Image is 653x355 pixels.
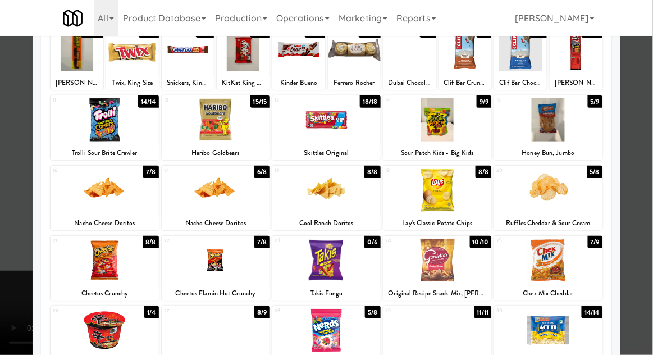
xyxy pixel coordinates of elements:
[383,76,436,90] div: Dubai Chocolate, Chocovia
[496,95,548,105] div: 15
[163,76,213,90] div: Snickers, King Size
[582,306,602,318] div: 14/14
[52,146,157,160] div: Trolli Sour Brite Crawler
[386,95,437,105] div: 14
[494,236,602,301] div: 257/9Chex Mix Cheddar
[254,306,270,318] div: 8/9
[439,25,492,90] div: 87/7Clif Bar Crunchy Peanut Butter
[275,306,326,316] div: 28
[108,76,157,90] div: Twix, King Size
[494,95,602,160] div: 155/9Honey Bun, Jumbo
[254,236,270,248] div: 7/8
[272,76,325,90] div: Kinder Bueno
[52,76,102,90] div: [PERSON_NAME] [PERSON_NAME] Size
[364,236,380,248] div: 0/6
[164,166,216,175] div: 17
[550,76,602,90] div: [PERSON_NAME]'s Beef Stick & Cheese
[52,216,157,230] div: Nacho Cheese Doritos
[51,286,159,301] div: Cheetos Crunchy
[51,216,159,230] div: Nacho Cheese Doritos
[162,166,270,230] div: 176/8Nacho Cheese Doritos
[162,146,270,160] div: Haribo Goldbears
[477,95,491,108] div: 9/9
[162,76,214,90] div: Snickers, King Size
[496,146,601,160] div: Honey Bun, Jumbo
[441,76,490,90] div: Clif Bar Crunchy Peanut Butter
[383,95,492,160] div: 149/9Sour Patch Kids - Big Kids
[383,146,492,160] div: Sour Patch Kids - Big Kids
[274,286,379,301] div: Takis Fuego
[383,216,492,230] div: Lay's Classic Potato Chips
[106,76,159,90] div: Twix, King Size
[275,95,326,105] div: 13
[272,166,381,230] div: 188/8Cool Ranch Doritos
[275,236,326,245] div: 23
[360,95,381,108] div: 18/18
[494,166,602,230] div: 205/8Ruffles Cheddar & Sour Cream
[272,286,381,301] div: Takis Fuego
[385,146,490,160] div: Sour Patch Kids - Big Kids
[383,25,436,90] div: 75/11Dubai Chocolate, Chocovia
[162,25,214,90] div: 311/13Snickers, King Size
[53,95,104,105] div: 11
[163,286,268,301] div: Cheetos Flamin Hot Crunchy
[143,236,158,248] div: 8/8
[470,236,492,248] div: 10/10
[51,95,159,160] div: 1114/14Trolli Sour Brite Crawler
[364,166,380,178] div: 8/8
[476,166,491,178] div: 8/8
[365,306,380,318] div: 5/8
[51,25,103,90] div: 114/20[PERSON_NAME] [PERSON_NAME] Size
[162,216,270,230] div: Nacho Cheese Doritos
[551,76,601,90] div: [PERSON_NAME]'s Beef Stick & Cheese
[52,286,157,301] div: Cheetos Crunchy
[51,236,159,301] div: 218/8Cheetos Crunchy
[494,146,602,160] div: Honey Bun, Jumbo
[272,236,381,301] div: 230/6Takis Fuego
[162,286,270,301] div: Cheetos Flamin Hot Crunchy
[274,76,323,90] div: Kinder Bueno
[439,76,492,90] div: Clif Bar Crunchy Peanut Butter
[272,146,381,160] div: Skittles Original
[588,95,602,108] div: 5/9
[474,306,492,318] div: 11/11
[275,166,326,175] div: 18
[164,306,216,316] div: 27
[53,166,104,175] div: 16
[217,76,270,90] div: KitKat King Size
[383,166,492,230] div: 198/8Lay's Classic Potato Chips
[494,286,602,301] div: Chex Mix Cheddar
[587,166,602,178] div: 5/8
[272,95,381,160] div: 1318/18Skittles Original
[496,216,601,230] div: Ruffles Cheddar & Sour Cream
[274,146,379,160] div: Skittles Original
[328,76,381,90] div: Ferrero Rocher
[63,8,83,28] img: Micromart
[51,146,159,160] div: Trolli Sour Brite Crawler
[164,95,216,105] div: 12
[385,216,490,230] div: Lay's Classic Potato Chips
[385,286,490,301] div: Original Recipe Snack Mix, [PERSON_NAME]
[51,76,103,90] div: [PERSON_NAME] [PERSON_NAME] Size
[588,236,602,248] div: 7/9
[386,236,437,245] div: 24
[217,25,270,90] div: 413/21KitKat King Size
[143,166,158,178] div: 7/8
[53,306,104,316] div: 26
[254,166,270,178] div: 6/8
[386,306,437,316] div: 29
[496,306,548,316] div: 30
[162,95,270,160] div: 1215/15Haribo Goldbears
[386,166,437,175] div: 19
[53,236,104,245] div: 21
[385,76,435,90] div: Dubai Chocolate, Chocovia
[496,76,545,90] div: Clif Bar Chocolate Chip
[383,286,492,301] div: Original Recipe Snack Mix, [PERSON_NAME]
[164,236,216,245] div: 22
[494,216,602,230] div: Ruffles Cheddar & Sour Cream
[328,25,381,90] div: 610/10Ferrero Rocher
[218,76,268,90] div: KitKat King Size
[494,76,547,90] div: Clif Bar Chocolate Chip
[330,76,379,90] div: Ferrero Rocher
[163,146,268,160] div: Haribo Goldbears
